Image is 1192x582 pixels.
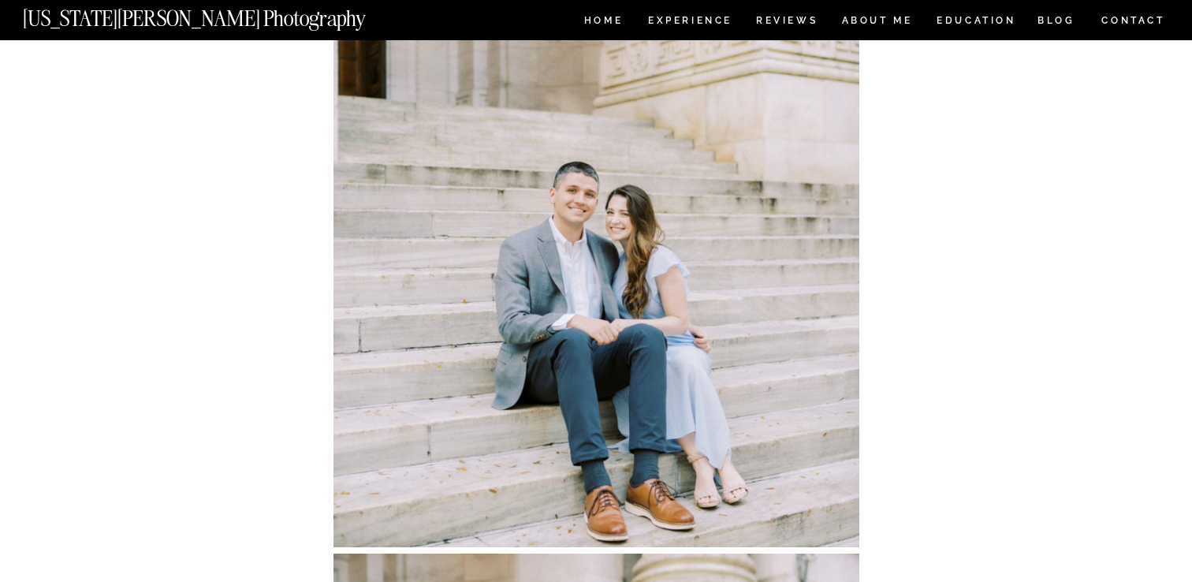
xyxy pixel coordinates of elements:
[1037,16,1075,29] a: BLOG
[756,16,815,29] a: REVIEWS
[841,16,913,29] a: ABOUT ME
[581,16,626,29] a: HOME
[1101,12,1166,29] a: CONTACT
[23,8,419,21] a: [US_STATE][PERSON_NAME] Photography
[935,16,1018,29] a: EDUCATION
[648,16,731,29] a: Experience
